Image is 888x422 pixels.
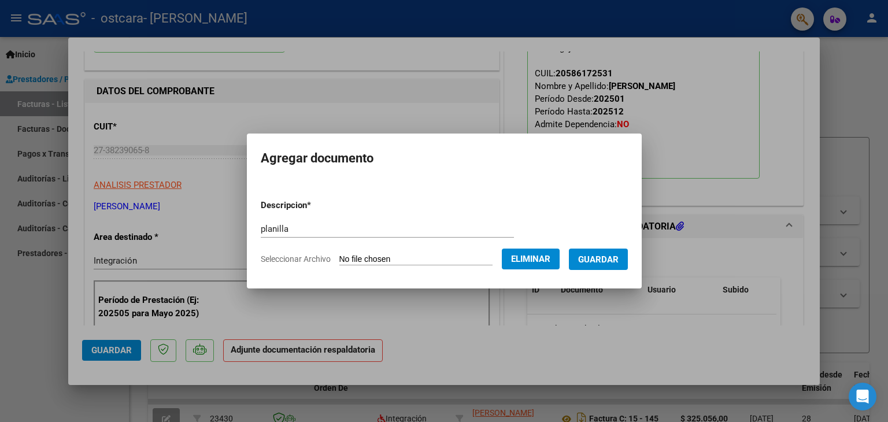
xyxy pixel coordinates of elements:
span: Eliminar [511,254,550,264]
span: Guardar [578,254,619,265]
button: Eliminar [502,249,560,269]
button: Guardar [569,249,628,270]
div: Open Intercom Messenger [849,383,876,410]
p: Descripcion [261,199,371,212]
h2: Agregar documento [261,147,628,169]
span: Seleccionar Archivo [261,254,331,264]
